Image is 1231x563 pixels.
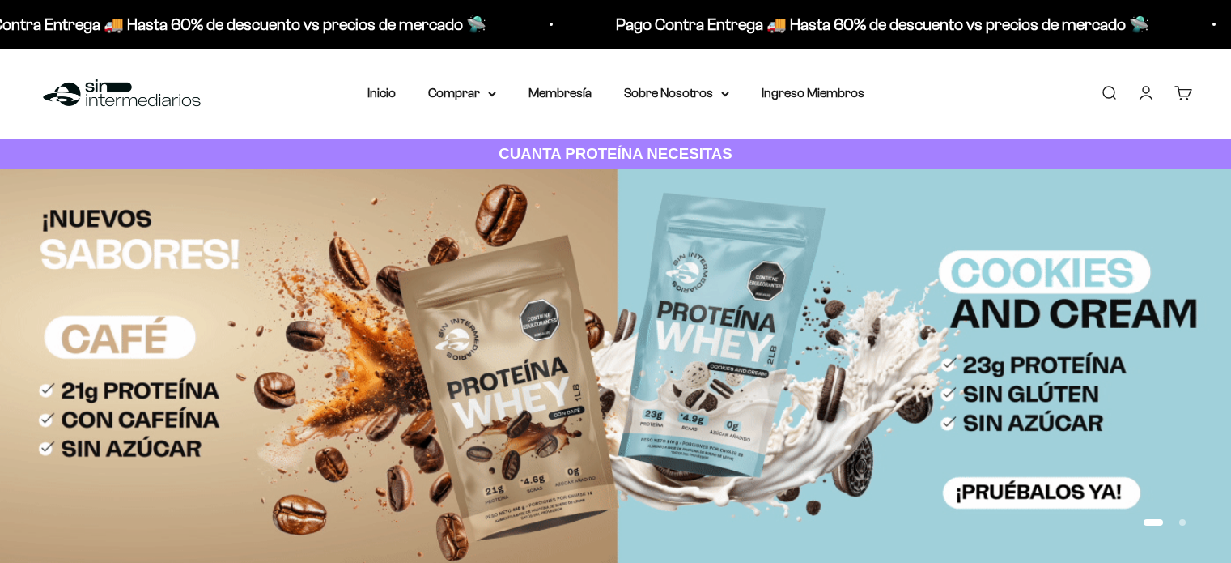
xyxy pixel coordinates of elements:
summary: Comprar [428,83,496,104]
strong: CUANTA PROTEÍNA NECESITAS [499,145,732,162]
a: Inicio [367,86,396,100]
a: Membresía [528,86,592,100]
a: Ingreso Miembros [762,86,864,100]
p: Pago Contra Entrega 🚚 Hasta 60% de descuento vs precios de mercado 🛸 [616,11,1149,37]
summary: Sobre Nosotros [624,83,729,104]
